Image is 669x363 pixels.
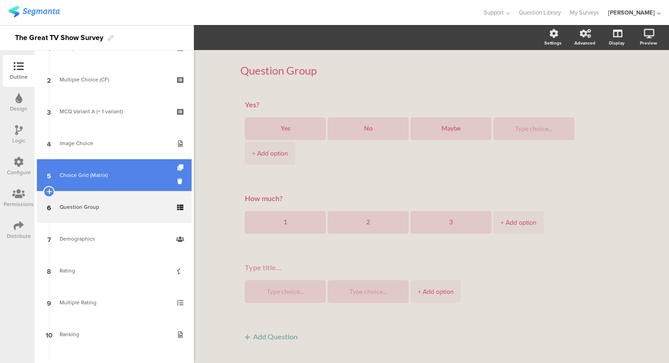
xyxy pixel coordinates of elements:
div: Image Choice [60,139,168,148]
span: 1 [48,43,51,53]
a: 2 Multiple Choice (CF) [37,64,192,96]
div: Logic [12,136,25,145]
span: 8 [47,266,51,276]
div: Settings [544,40,562,46]
span: 3 [47,106,51,116]
a: 4 Image Choice [37,127,192,159]
div: Multiple Choice (CF) [60,75,168,84]
span: 6 [47,202,51,212]
a: 9 Multiple Rating [37,287,192,318]
span: 5 [47,170,51,180]
div: Rating [60,266,168,275]
a: 5 Choice Grid (Matrix) [37,159,192,191]
a: 6 Question Group [37,191,192,223]
a: 7 Demographics [37,223,192,255]
i: Delete [177,177,185,186]
div: Multiple Rating [60,298,168,307]
a: 3 MCQ Variant A (+ 1 variant) [37,96,192,127]
div: + Add option [418,280,454,303]
a: 8 Rating [37,255,192,287]
div: The Great TV Show Survey [15,30,103,45]
div: Preview [640,40,657,46]
div: + Add option [252,142,288,165]
i: Duplicate [177,165,185,171]
div: Distribute [7,232,31,240]
div: Display [609,40,624,46]
div: Ranking [60,330,168,339]
span: 10 [46,329,52,339]
div: Outline [10,73,28,81]
span: 7 [47,234,51,244]
a: 10 Ranking [37,318,192,350]
button: Add Question [240,328,302,345]
div: Configure [7,168,31,176]
div: [PERSON_NAME] [608,8,655,17]
div: Choice Grid (Matrix) [60,171,168,180]
div: Design [10,105,27,113]
div: + Add option [501,211,537,234]
span: 4 [47,138,51,148]
span: 9 [47,297,51,308]
span: Support [484,8,504,17]
div: MCQ Variant A (+ 1 variant) [60,107,168,116]
div: Question Group [240,64,623,77]
div: Permissions [4,200,34,208]
span: 2 [47,75,51,85]
img: segmanta logo [8,6,60,17]
div: Question Group [60,202,168,212]
div: Demographics [60,234,168,243]
div: Advanced [574,40,595,46]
